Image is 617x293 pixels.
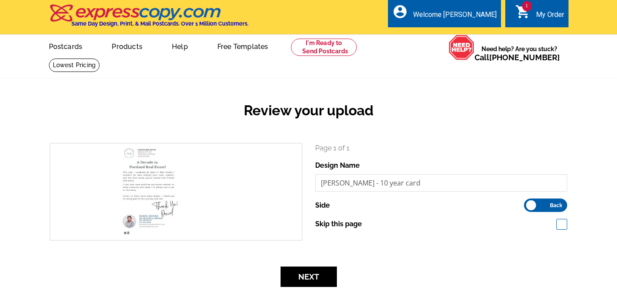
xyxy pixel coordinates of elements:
span: Need help? Are you stuck? [475,45,564,62]
i: account_circle [392,4,408,20]
iframe: LiveChat chat widget [495,266,617,293]
p: Page 1 of 1 [315,143,568,153]
a: Free Templates [204,36,282,56]
img: help [449,35,475,60]
h4: Same Day Design, Print, & Mail Postcards. Over 1 Million Customers. [71,20,249,27]
a: Postcards [35,36,97,56]
i: shopping_cart [515,4,531,20]
label: Side [315,200,330,211]
div: My Order [536,10,564,23]
span: Back [550,203,562,208]
div: Welcome [PERSON_NAME] [413,10,497,23]
input: File Name [315,174,568,192]
a: Same Day Design, Print, & Mail Postcards. Over 1 Million Customers. [49,10,249,27]
h2: Review your upload [43,102,574,119]
span: 1 [522,1,532,11]
span: Call [475,53,560,62]
a: [PHONE_NUMBER] [489,53,560,62]
button: Next [281,267,337,287]
label: Design Name [315,160,360,171]
label: Skip this page [315,219,362,229]
a: 1 shopping_cart My Order [515,10,564,20]
a: Help [158,36,202,56]
a: Products [98,36,156,56]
